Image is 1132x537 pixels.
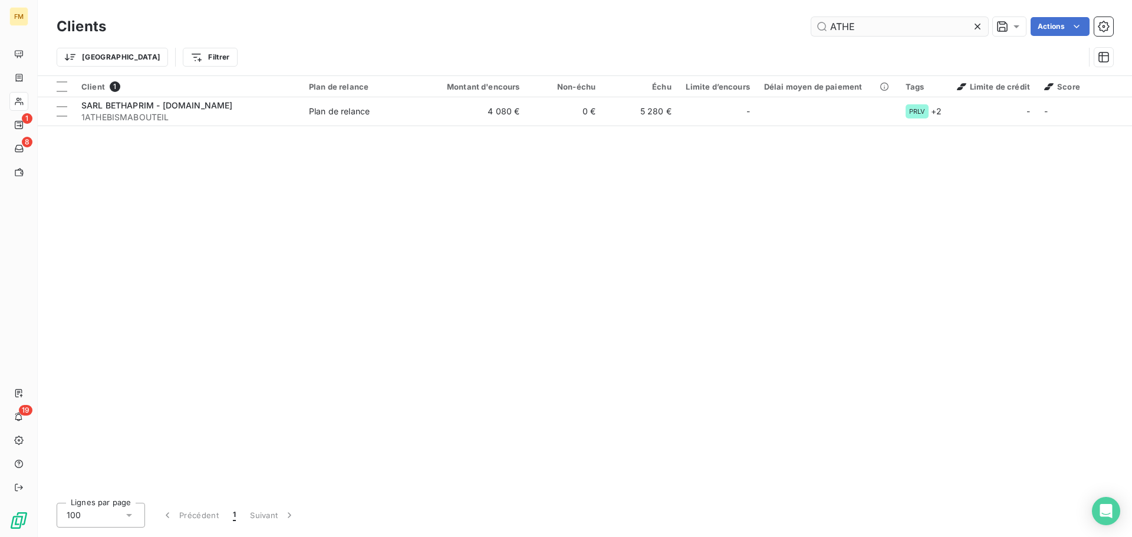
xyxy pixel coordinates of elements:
span: Limite de crédit [957,82,1030,91]
td: 0 € [526,97,603,126]
button: 1 [226,503,243,528]
span: 19 [19,405,32,416]
td: 4 080 € [425,97,526,126]
div: Délai moyen de paiement [764,82,891,91]
img: Logo LeanPay [9,511,28,530]
span: Score [1044,82,1080,91]
span: - [746,106,750,117]
button: Actions [1031,17,1090,36]
span: 1 [22,113,32,124]
div: Limite d’encours [686,82,750,91]
td: 5 280 € [603,97,679,126]
div: Tags [906,82,942,91]
span: + 2 [931,105,942,117]
h3: Clients [57,16,106,37]
span: 8 [22,137,32,147]
div: Non-échu [534,82,595,91]
span: - [1026,106,1030,117]
button: Filtrer [183,48,237,67]
span: 1ATHEBISMABOUTEIL [81,111,295,123]
span: - [1044,106,1048,116]
div: Échu [610,82,672,91]
input: Rechercher [811,17,988,36]
span: PRLV [909,108,926,115]
span: SARL BETHAPRIM - [DOMAIN_NAME] [81,100,233,110]
div: Plan de relance [309,106,370,117]
span: 1 [110,81,120,92]
span: 100 [67,509,81,521]
div: Plan de relance [309,82,418,91]
div: FM [9,7,28,26]
span: 1 [233,509,236,521]
span: Client [81,82,105,91]
div: Montant d'encours [432,82,519,91]
button: [GEOGRAPHIC_DATA] [57,48,168,67]
div: Open Intercom Messenger [1092,497,1120,525]
button: Précédent [154,503,226,528]
button: Suivant [243,503,302,528]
